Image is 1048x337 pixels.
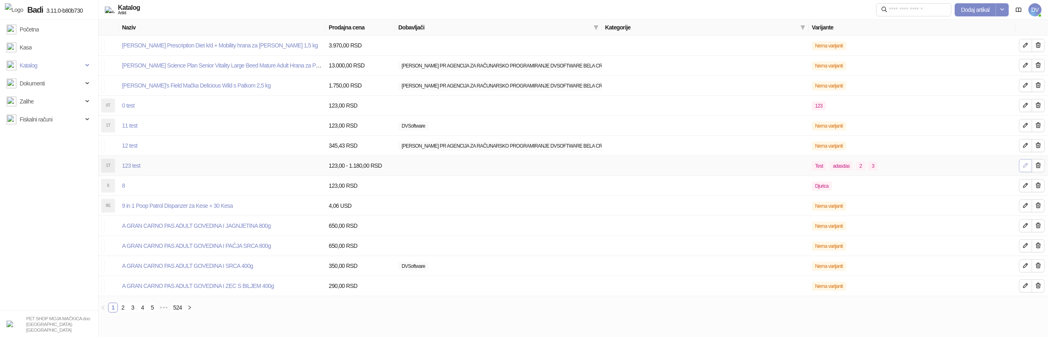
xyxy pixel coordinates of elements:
button: Dodaj artikal [955,3,996,16]
span: adasdas [829,162,853,171]
span: Katalog [20,57,37,74]
td: 650,00 RSD [325,236,395,256]
td: A GRAN CARNO PAS ADULT GOVEDINA I PAČJA SRCA 800g [119,236,325,256]
button: right [185,303,194,312]
td: A GRAN CARNO PAS ADULT GOVEDINA I SRCA 400g [119,256,325,276]
span: filter [799,21,807,34]
span: Nema varijanti [812,242,846,251]
div: 1T [102,119,115,132]
td: 123,00 RSD [325,116,395,136]
a: 4 [138,303,147,312]
span: Nema varijanti [812,41,846,50]
a: 5 [148,303,157,312]
a: 3 [128,303,137,312]
a: 9 in 1 Poop Patrol Dispanzer za Kese + 30 Kesa [122,202,233,209]
span: Dobavljači [398,23,590,32]
span: Zalihe [20,93,34,110]
li: 1 [108,303,118,312]
span: Test [812,162,826,171]
span: Nema varijanti [812,142,846,151]
th: Dobavljači [395,20,602,36]
td: 290,00 RSD [325,276,395,296]
small: PET SHOP MOJA MAČKICA doo [GEOGRAPHIC_DATA]-[GEOGRAPHIC_DATA] [26,316,90,333]
span: Fiskalni računi [20,111,52,128]
span: Kategorije [605,23,797,32]
div: 0T [102,99,115,112]
li: Sledećih 5 Strana [157,303,170,312]
li: 524 [170,303,185,312]
div: Artikli [118,11,140,15]
a: 123 test [122,162,140,169]
td: 12 test [119,136,325,156]
span: Dodaj artikal [961,7,990,13]
td: A GRAN CARNO PAS ADULT GOVEDINA I JAGNJETINA 800g [119,216,325,236]
a: 11 test [122,122,138,129]
span: DVSoftware [398,262,429,271]
a: A GRAN CARNO PAS ADULT GOVEDINA I PAČJA SRCA 800g [122,243,271,249]
div: 8 [102,179,115,192]
li: 4 [138,303,147,312]
span: 2 [856,162,865,171]
img: Artikli [105,7,115,13]
td: Sam's Field Mačka Delicious Wild s Patkom 2,5 kg [119,76,325,96]
a: Kasa [7,39,32,56]
span: ••• [157,303,170,312]
span: Dokumenti [20,75,45,92]
a: Dokumentacija [1012,3,1025,16]
a: Početna [7,21,39,38]
div: Katalog [118,4,140,11]
li: 3 [128,303,138,312]
a: [PERSON_NAME] Science Plan Senior Vitality Large Beed Mature Adult Hrana za Pse sa Piletinom i Pi... [122,62,387,69]
a: [PERSON_NAME] Prescription Diet k/d + Mobility hrana za [PERSON_NAME] 1,5 kg [122,42,318,49]
span: 123 [812,101,826,110]
td: 123,00 - 1.180,00 RSD [325,156,395,176]
a: A GRAN CARNO PAS ADULT GOVEDINA I JAGNJETINA 800g [122,222,271,229]
a: 0 test [122,102,134,109]
a: 2 [118,303,127,312]
span: filter [800,25,805,30]
span: Nema varijanti [812,121,846,130]
img: 64x64-companyLogo-b2da54f3-9bca-40b5-bf51-3603918ec158.png [7,321,13,327]
span: 3.11.0-b80b730 [43,7,83,14]
th: Varijante [809,20,1015,36]
td: 123,00 RSD [325,176,395,196]
button: left [98,303,108,312]
span: Nema varijanti [812,202,846,211]
li: 5 [147,303,157,312]
span: Badi [27,5,43,14]
li: Prethodna strana [98,303,108,312]
th: Prodajna cena [325,20,395,36]
li: Sledeća strana [185,303,194,312]
span: Nema varijanti [812,282,846,291]
td: 123,00 RSD [325,96,395,116]
span: filter [592,21,600,34]
td: 4,06 USD [325,196,395,216]
span: Nema varijanti [812,222,846,231]
a: A GRAN CARNO PAS ADULT GOVEDINA I ZEC S BILJEM 400g [122,283,274,289]
td: 123 test [119,156,325,176]
td: 1.750,00 RSD [325,76,395,96]
span: Nema varijanti [812,61,846,70]
td: 8 [119,176,325,196]
span: [PERSON_NAME] PR AGENCIJA ZA RAČUNARSKO PROGRAMIRANJE DVSOFTWARE BELA CRKVA [398,81,614,90]
a: 1 [108,303,117,312]
td: 650,00 RSD [325,216,395,236]
div: 1T [102,159,115,172]
td: 9 in 1 Poop Patrol Dispanzer za Kese + 30 Kesa [119,196,325,216]
span: right [187,305,192,310]
td: 13.000,00 RSD [325,56,395,76]
span: filter [594,25,599,30]
span: [PERSON_NAME] PR AGENCIJA ZA RAČUNARSKO PROGRAMIRANJE DVSOFTWARE BELA CRKVA [398,61,614,70]
td: Hill's Science Plan Senior Vitality Large Beed Mature Adult Hrana za Pse sa Piletinom i Pirinčem ... [119,56,325,76]
span: left [101,305,106,310]
span: Nema varijanti [812,262,846,271]
a: [PERSON_NAME]'s Field Mačka Delicious Wild s Patkom 2,5 kg [122,82,271,89]
td: A GRAN CARNO PAS ADULT GOVEDINA I ZEC S BILJEM 400g [119,276,325,296]
td: 3.970,00 RSD [325,36,395,56]
td: 345,43 RSD [325,136,395,156]
span: DV [1028,3,1041,16]
div: 9I1 [102,199,115,212]
a: 8 [122,182,125,189]
td: 11 test [119,116,325,136]
span: 3 [868,162,877,171]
